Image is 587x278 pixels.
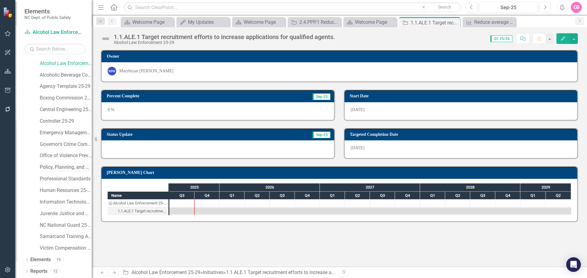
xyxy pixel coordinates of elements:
[220,192,245,200] div: Q1
[107,54,574,59] h3: Owner
[108,192,168,199] div: Name
[40,233,92,240] a: Samarcand Training Academy 25-29
[438,5,451,9] span: Search
[226,269,400,275] div: 1.1.ALE.1 Target recruitment efforts to increase applications for qualified agents.
[429,3,460,12] button: Search
[566,257,581,272] div: Open Intercom Messenger
[40,210,92,217] a: Juvenile Justice and Delinquency Prevention 25-29
[169,192,194,200] div: Q3
[194,192,220,200] div: Q4
[350,132,574,137] h3: Targeted Completion Date
[124,2,461,13] input: Search ClearPoint...
[40,95,92,102] a: Boxing Commission 25-29
[30,268,47,275] a: Reports
[188,18,228,26] div: My Updates
[24,15,71,20] small: NC Dept. of Public Safety
[40,222,92,229] a: NC National Guard 25-29
[295,192,320,200] div: Q4
[474,18,514,26] div: Reduce average to 90 days
[299,18,339,26] div: 2.4.PPP.1 Reduce the average days for department policy review to streamline the policy developme...
[481,4,536,11] div: Sep-25
[24,8,71,15] span: Elements
[420,192,445,200] div: Q1
[40,83,92,90] a: Agency Template 25-29
[40,152,92,159] a: Office of Violence Prevention
[169,208,571,214] div: Task: Start date: 2025-07-01 End date: 2029-06-30
[50,269,60,274] div: 12
[220,183,320,191] div: 2026
[107,94,249,98] h3: Percent Complete
[355,18,395,26] div: Welcome Page
[40,199,92,206] a: Information Technology 25-29
[571,2,582,13] button: CB
[24,29,86,36] a: Alcohol Law Enforcement 25-29
[350,94,574,98] h3: Start Date
[40,106,92,113] a: Central Engineering 25-29
[118,207,167,215] div: 1.1.ALE.1 Target recruitment efforts to increase applications for qualified agents.
[289,18,339,26] a: 2.4.PPP.1 Reduce the average days for department policy review to streamline the policy developme...
[3,7,14,18] img: ClearPoint Strategy
[245,192,270,200] div: Q2
[108,199,168,207] div: Alcohol Law Enforcement 25-29
[108,67,116,75] div: MW
[108,207,168,215] div: Task: Start date: 2025-07-01 End date: 2029-06-30
[40,187,92,194] a: Human Resources 25-29
[122,18,172,26] a: Welcome Page
[495,192,520,200] div: Q4
[40,60,92,67] a: Alcohol Law Enforcement 25-29
[119,68,173,74] div: Marybryan [PERSON_NAME]
[40,175,92,182] a: Professional Standards
[351,107,364,112] span: [DATE]
[464,18,514,26] a: Reduce average to 90 days
[203,269,223,275] a: Initiatives
[178,18,228,26] a: My Updates
[345,18,395,26] a: Welcome Page
[108,207,168,215] div: 1.1.ALE.1 Target recruitment efforts to increase applications for qualified agents.
[234,18,284,26] a: Welcome Page
[270,192,295,200] div: Q3
[244,18,284,26] div: Welcome Page
[132,18,172,26] div: Welcome Page
[546,192,571,200] div: Q2
[351,146,364,150] span: [DATE]
[102,102,334,120] div: 0 %
[108,199,168,207] div: Task: Alcohol Law Enforcement 25-29 Start date: 2025-07-01 End date: 2025-07-02
[40,118,92,125] a: Controller 25-29
[40,141,92,148] a: Governor's Crime Commission 25-29
[520,183,571,191] div: 2029
[470,192,495,200] div: Q3
[54,257,64,262] div: 19
[123,269,335,276] div: » »
[520,192,546,200] div: Q1
[114,40,335,45] div: Alcohol Law Enforcement 25-29
[114,34,335,40] div: 1.1.ALE.1 Target recruitment efforts to increase applications for qualified agents.
[345,192,370,200] div: Q2
[40,72,92,79] a: Alcoholic Beverage Control 25-29
[370,192,395,200] div: Q3
[40,164,92,171] a: Policy, Planning, and Programs
[113,199,167,207] div: Alcohol Law Enforcement 25-29
[320,192,345,200] div: Q1
[411,19,459,27] div: 1.1.ALE.1 Target recruitment efforts to increase applications for qualified agents.
[131,269,200,275] a: Alcohol Law Enforcement 25-29
[101,34,111,44] img: Not Defined
[320,183,420,191] div: 2027
[107,170,574,175] h3: [PERSON_NAME] Chart
[24,44,86,54] input: Search Below...
[445,192,470,200] div: Q2
[312,132,330,138] span: Sep-25
[395,192,420,200] div: Q4
[40,129,92,136] a: Emergency Management 25-29
[107,132,237,137] h3: Status Update
[169,183,220,191] div: 2025
[479,2,538,13] button: Sep-25
[420,183,520,191] div: 2028
[40,245,92,252] a: Victim Compensation Services 25-29
[312,93,330,100] span: Sep-25
[490,35,512,42] span: Q1 25/26
[30,256,51,263] a: Elements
